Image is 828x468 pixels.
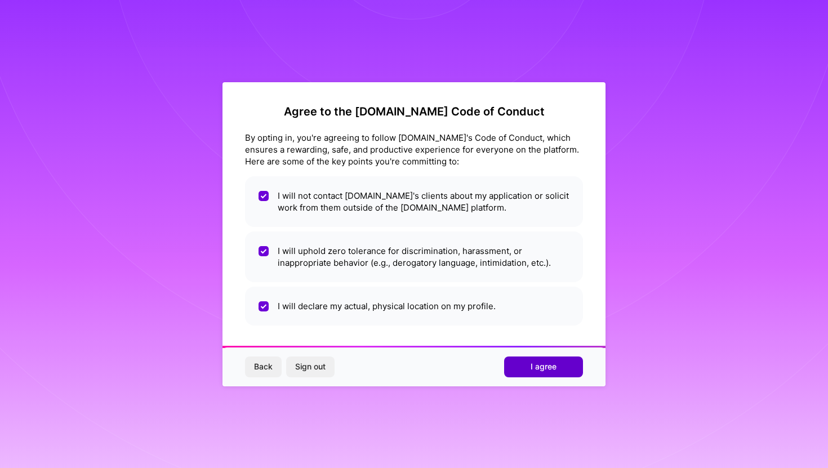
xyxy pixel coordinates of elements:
[245,231,583,282] li: I will uphold zero tolerance for discrimination, harassment, or inappropriate behavior (e.g., der...
[504,356,583,377] button: I agree
[245,105,583,118] h2: Agree to the [DOMAIN_NAME] Code of Conduct
[245,176,583,227] li: I will not contact [DOMAIN_NAME]'s clients about my application or solicit work from them outside...
[295,361,326,372] span: Sign out
[531,361,557,372] span: I agree
[286,356,335,377] button: Sign out
[254,361,273,372] span: Back
[245,132,583,167] div: By opting in, you're agreeing to follow [DOMAIN_NAME]'s Code of Conduct, which ensures a rewardin...
[245,287,583,326] li: I will declare my actual, physical location on my profile.
[245,356,282,377] button: Back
